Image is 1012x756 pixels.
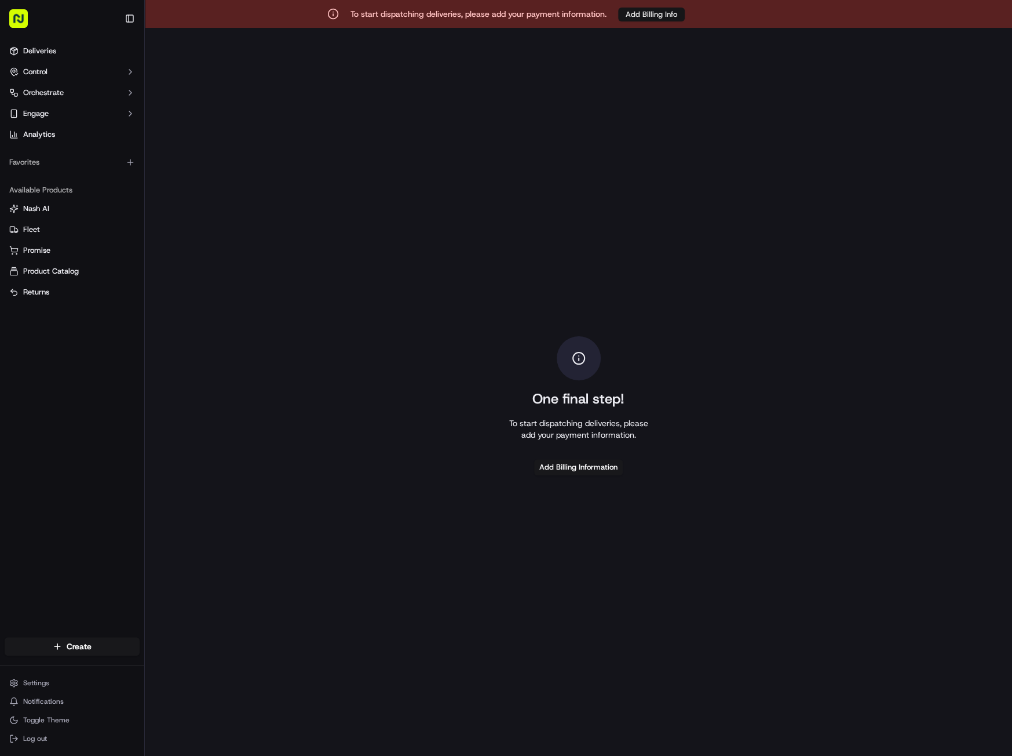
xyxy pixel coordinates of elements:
button: Returns [5,283,140,301]
a: Fleet [9,224,135,235]
span: Notifications [23,697,64,706]
div: Available Products [5,181,140,199]
button: Nash AI [5,199,140,218]
button: Log out [5,730,140,747]
a: Product Catalog [9,266,135,277]
button: Orchestrate [5,83,140,102]
p: To start dispatching deliveries, please add your payment information. [509,417,648,441]
span: Returns [23,287,49,297]
span: Log out [23,734,47,743]
span: Product Catalog [23,266,79,277]
span: Nash AI [23,203,49,214]
span: Promise [23,245,50,256]
button: Notifications [5,693,140,710]
span: Engage [23,108,49,119]
a: Promise [9,245,135,256]
button: Settings [5,675,140,691]
span: Control [23,67,48,77]
a: Nash AI [9,203,135,214]
button: Toggle Theme [5,712,140,728]
a: Returns [9,287,135,297]
span: Fleet [23,224,40,235]
p: To start dispatching deliveries, please add your payment information. [350,8,607,20]
button: Product Catalog [5,262,140,281]
span: Toggle Theme [23,715,70,725]
a: Deliveries [5,42,140,60]
span: Create [67,641,92,652]
button: Fleet [5,220,140,239]
div: Favorites [5,153,140,172]
button: Engage [5,104,140,123]
button: Promise [5,241,140,260]
span: Orchestrate [23,88,64,98]
a: Add Billing Info [618,7,685,21]
span: Settings [23,678,49,688]
button: Add Billing Info [618,8,685,21]
button: Add Billing Information [534,459,623,475]
button: Control [5,63,140,81]
button: Create [5,637,140,656]
span: Analytics [23,129,55,140]
a: Analytics [5,125,140,144]
span: Deliveries [23,46,56,56]
h2: One final step! [532,390,624,408]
